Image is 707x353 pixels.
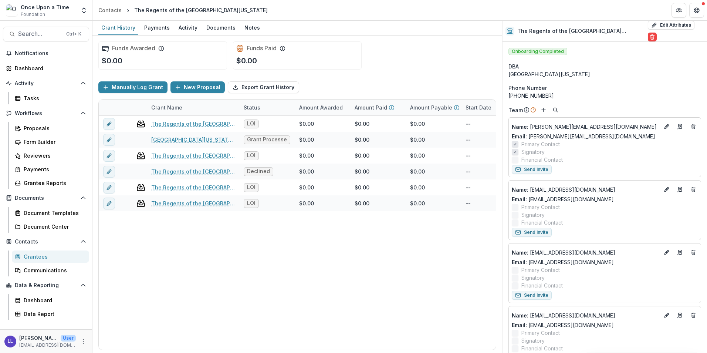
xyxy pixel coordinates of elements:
[648,33,657,41] button: Delete
[299,120,314,128] div: $0.00
[648,21,694,30] button: Edit Attributes
[3,192,89,204] button: Open Documents
[512,312,659,319] a: Name: [EMAIL_ADDRESS][DOMAIN_NAME]
[98,21,138,35] a: Grant History
[299,184,314,191] div: $0.00
[466,136,471,144] p: --
[512,196,527,202] span: Email:
[512,321,614,329] a: Email: [EMAIL_ADDRESS][DOMAIN_NAME]
[521,274,545,282] span: Signatory
[410,104,452,111] p: Amount Payable
[461,100,517,115] div: Start Date
[24,310,83,318] div: Data Report
[24,296,83,304] div: Dashboard
[151,120,235,128] a: The Regents of the [GEOGRAPHIC_DATA][US_STATE] - 2024 - [PERSON_NAME][MEDICAL_DATA] Project 2024 RFA
[112,45,155,52] h2: Funds Awarded
[98,81,168,93] button: Manually Log Grant
[12,136,89,148] a: Form Builder
[512,249,659,256] p: [EMAIL_ADDRESS][DOMAIN_NAME]
[3,47,89,59] button: Notifications
[19,334,58,342] p: [PERSON_NAME]
[3,62,89,74] a: Dashboard
[521,140,560,148] span: Primary Contact
[512,195,614,203] a: Email: [EMAIL_ADDRESS][DOMAIN_NAME]
[508,48,567,55] span: Onboarding Completed
[410,199,425,207] div: $0.00
[15,64,83,72] div: Dashboard
[512,228,552,237] button: Send Invite
[79,337,88,346] button: More
[247,184,256,191] span: LOI
[15,195,77,201] span: Documents
[151,168,235,175] a: The Regents of the [GEOGRAPHIC_DATA][US_STATE] - 2025 - RCPI AI Core RFA 2025
[103,182,115,194] button: edit
[674,184,686,195] a: Go to contact
[151,152,235,159] a: The Regents of the [GEOGRAPHIC_DATA][US_STATE] - 2024 - [PERSON_NAME][MEDICAL_DATA] Project 2024 RFA
[674,121,686,132] a: Go to contact
[24,253,83,260] div: Grantees
[19,342,76,349] p: [EMAIL_ADDRESS][DOMAIN_NAME]
[95,5,271,16] nav: breadcrumb
[247,168,270,175] span: Declined
[521,203,560,211] span: Primary Contact
[15,50,86,57] span: Notifications
[3,236,89,248] button: Open Contacts
[65,30,83,38] div: Ctrl + K
[512,312,528,319] span: Name :
[134,6,268,14] div: The Regents of the [GEOGRAPHIC_DATA][US_STATE]
[466,184,471,191] p: --
[512,186,659,194] p: [EMAIL_ADDRESS][DOMAIN_NAME]
[410,184,425,191] div: $0.00
[3,77,89,89] button: Open Activity
[15,110,77,117] span: Workflows
[147,100,239,115] div: Grant Name
[24,94,83,102] div: Tasks
[295,100,350,115] div: Amount Awarded
[512,123,659,131] p: [PERSON_NAME][EMAIL_ADDRESS][DOMAIN_NAME]
[228,81,299,93] button: Export Grant History
[355,152,369,159] div: $0.00
[410,136,425,144] div: $0.00
[512,132,655,140] a: Email: [PERSON_NAME][EMAIL_ADDRESS][DOMAIN_NAME]
[102,55,122,66] p: $0.00
[521,344,563,352] span: Financial Contact
[247,200,256,206] span: LOI
[12,163,89,175] a: Payments
[355,120,369,128] div: $0.00
[355,184,369,191] div: $0.00
[521,282,563,289] span: Financial Contact
[12,294,89,306] a: Dashboard
[512,133,527,139] span: Email:
[236,55,257,66] p: $0.00
[508,84,547,92] span: Phone Number
[103,166,115,178] button: edit
[512,291,552,300] button: Send Invite
[512,259,527,265] span: Email:
[672,3,686,18] button: Partners
[662,311,671,320] button: Edit
[176,22,200,33] div: Activity
[521,266,560,274] span: Primary Contact
[355,136,369,144] div: $0.00
[8,339,13,344] div: Lauryn Lents
[299,136,314,144] div: $0.00
[15,282,77,289] span: Data & Reporting
[512,258,614,266] a: Email: [EMAIL_ADDRESS][DOMAIN_NAME]
[239,100,295,115] div: Status
[24,223,83,231] div: Document Center
[15,80,77,87] span: Activity
[512,165,552,174] button: Send Invite
[24,209,83,217] div: Document Templates
[241,22,263,33] div: Notes
[24,266,83,274] div: Communications
[24,124,83,132] div: Proposals
[151,184,235,191] a: The Regents of the [GEOGRAPHIC_DATA][US_STATE] - 2024 - [PERSON_NAME][MEDICAL_DATA] Project 2024 RFA
[517,28,645,34] h2: The Regents of the [GEOGRAPHIC_DATA][US_STATE]
[512,124,528,130] span: Name :
[3,27,89,41] button: Search...
[521,337,545,344] span: Signatory
[12,177,89,189] a: Grantee Reports
[247,137,287,143] span: Grant Processes
[3,107,89,119] button: Open Workflows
